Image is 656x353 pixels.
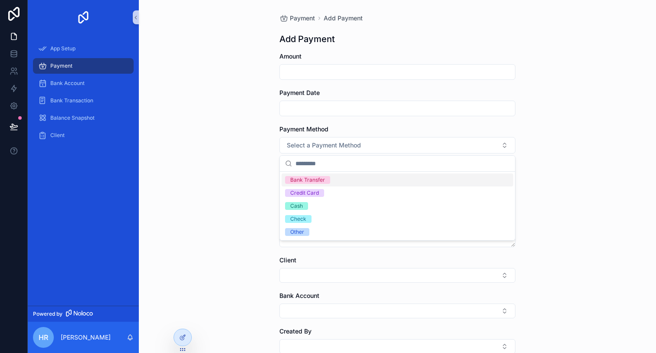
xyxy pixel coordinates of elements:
a: Bank Transaction [33,93,134,108]
a: Balance Snapshot [33,110,134,126]
div: Credit Card [290,189,319,197]
span: Bank Account [279,292,319,299]
span: Created By [279,327,312,335]
button: Select Button [279,304,515,318]
img: App logo [76,10,90,24]
div: Bank Transfer [290,176,325,184]
span: Bank Transaction [50,97,93,104]
div: scrollable content [28,35,139,154]
a: Payment [279,14,315,23]
a: Add Payment [324,14,363,23]
a: Payment [33,58,134,74]
div: Other [290,228,304,236]
a: Bank Account [33,75,134,91]
span: App Setup [50,45,75,52]
span: Powered by [33,311,62,317]
span: Payment [290,14,315,23]
span: Select a Payment Method [287,141,361,150]
span: Payment [50,62,72,69]
a: App Setup [33,41,134,56]
span: Payment Method [279,125,328,133]
span: Client [279,256,296,264]
span: Client [50,132,65,139]
a: Powered by [28,306,139,322]
button: Select Button [279,268,515,283]
span: Payment Date [279,89,320,96]
span: HR [39,332,48,343]
span: Bank Account [50,80,85,87]
a: Client [33,127,134,143]
div: Cash [290,202,303,210]
span: Amount [279,52,302,60]
h1: Add Payment [279,33,335,45]
button: Select Button [279,137,515,154]
div: Check [290,215,306,223]
div: Suggestions [280,172,515,240]
span: Balance Snapshot [50,114,95,121]
p: [PERSON_NAME] [61,333,111,342]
